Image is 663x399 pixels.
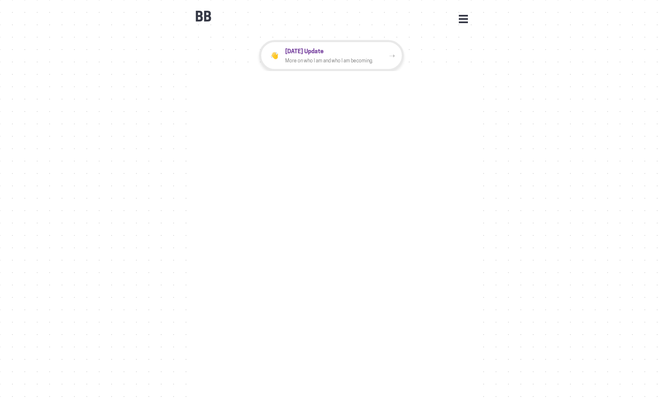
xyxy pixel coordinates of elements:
p: More on who I am and who I am becoming. [285,57,389,65]
a: 👋[DATE] UpdateMore on who I am and who I am becoming.➝ [191,40,472,71]
p: [DATE] Update [285,46,389,56]
button: Open Menu [459,15,468,22]
div: 👋 [268,49,281,62]
b: BB [195,9,212,25]
div: ➝ [389,50,395,62]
